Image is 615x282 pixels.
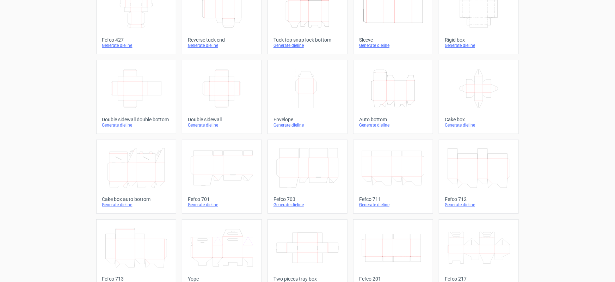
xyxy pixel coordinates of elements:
a: Double sidewallGenerate dieline [182,60,262,134]
div: Envelope [273,117,342,122]
div: Fefco 711 [359,196,427,202]
div: Generate dieline [273,43,342,48]
div: Generate dieline [102,202,170,208]
div: Generate dieline [188,202,256,208]
div: Generate dieline [102,122,170,128]
div: Generate dieline [445,202,513,208]
div: Auto bottom [359,117,427,122]
a: Auto bottomGenerate dieline [353,60,433,134]
div: Sleeve [359,37,427,43]
div: Reverse tuck end [188,37,256,43]
a: Fefco 711Generate dieline [353,140,433,214]
div: Tuck top snap lock bottom [273,37,342,43]
a: Fefco 701Generate dieline [182,140,262,214]
a: EnvelopeGenerate dieline [267,60,348,134]
a: Cake box auto bottomGenerate dieline [96,140,176,214]
div: Double sidewall double bottom [102,117,170,122]
div: Fefco 217 [445,276,513,282]
div: Cake box auto bottom [102,196,170,202]
div: Generate dieline [188,43,256,48]
div: Cake box [445,117,513,122]
div: Two pieces tray box [273,276,342,282]
a: Cake boxGenerate dieline [439,60,519,134]
a: Fefco 703Generate dieline [267,140,348,214]
div: Double sidewall [188,117,256,122]
div: Generate dieline [359,122,427,128]
div: Generate dieline [359,43,427,48]
div: Generate dieline [273,122,342,128]
div: Generate dieline [188,122,256,128]
a: Double sidewall double bottomGenerate dieline [96,60,176,134]
div: Fefco 713 [102,276,170,282]
div: Generate dieline [359,202,427,208]
div: Rigid box [445,37,513,43]
div: Fefco 703 [273,196,342,202]
div: Fefco 712 [445,196,513,202]
div: Fefco 701 [188,196,256,202]
div: Generate dieline [102,43,170,48]
div: Generate dieline [445,122,513,128]
div: Generate dieline [445,43,513,48]
a: Fefco 712Generate dieline [439,140,519,214]
div: Fefco 427 [102,37,170,43]
div: Fefco 201 [359,276,427,282]
div: Generate dieline [273,202,342,208]
div: Yope [188,276,256,282]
